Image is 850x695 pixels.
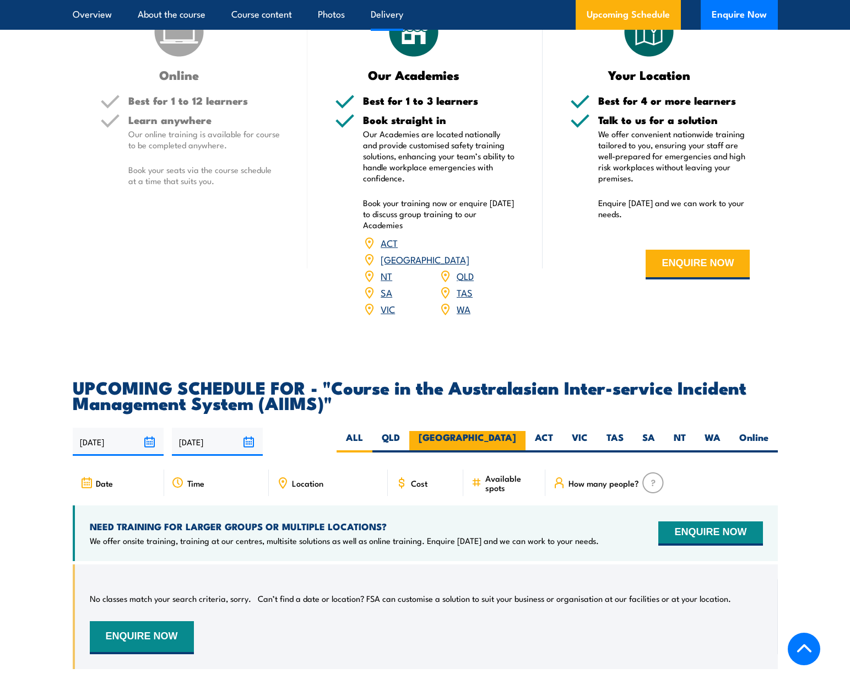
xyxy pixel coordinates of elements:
[187,478,204,488] span: Time
[658,521,762,546] button: ENQUIRE NOW
[363,115,515,125] h5: Book straight in
[335,68,493,81] h3: Our Academies
[128,115,280,125] h5: Learn anywhere
[363,95,515,106] h5: Best for 1 to 3 learners
[90,535,599,546] p: We offer onsite training, training at our centres, multisite solutions as well as online training...
[570,68,728,81] h3: Your Location
[73,379,778,410] h2: UPCOMING SCHEDULE FOR - "Course in the Australasian Inter-service Incident Management System (AII...
[598,95,750,106] h5: Best for 4 or more learners
[381,285,392,299] a: SA
[128,164,280,186] p: Book your seats via the course schedule at a time that suits you.
[258,593,731,604] p: Can’t find a date or location? FSA can customise a solution to suit your business or organisation...
[363,197,515,230] p: Book your training now or enquire [DATE] to discuss group training to our Academies
[598,197,750,219] p: Enquire [DATE] and we can work to your needs.
[562,431,597,452] label: VIC
[90,621,194,654] button: ENQUIRE NOW
[597,431,633,452] label: TAS
[381,236,398,249] a: ACT
[485,473,538,492] span: Available spots
[598,128,750,184] p: We offer convenient nationwide training tailored to you, ensuring your staff are well-prepared fo...
[96,478,113,488] span: Date
[128,95,280,106] h5: Best for 1 to 12 learners
[100,68,258,81] h3: Online
[695,431,730,452] label: WA
[457,269,474,282] a: QLD
[292,478,323,488] span: Location
[90,520,599,532] h4: NEED TRAINING FOR LARGER GROUPS OR MULTIPLE LOCATIONS?
[409,431,526,452] label: [GEOGRAPHIC_DATA]
[598,115,750,125] h5: Talk to us for a solution
[381,252,469,266] a: [GEOGRAPHIC_DATA]
[381,302,395,315] a: VIC
[363,128,515,184] p: Our Academies are located nationally and provide customised safety training solutions, enhancing ...
[664,431,695,452] label: NT
[90,593,251,604] p: No classes match your search criteria, sorry.
[73,428,164,456] input: From date
[372,431,409,452] label: QLD
[381,269,392,282] a: NT
[526,431,562,452] label: ACT
[128,128,280,150] p: Our online training is available for course to be completed anywhere.
[633,431,664,452] label: SA
[411,478,427,488] span: Cost
[337,431,372,452] label: ALL
[569,478,639,488] span: How many people?
[172,428,263,456] input: To date
[457,285,473,299] a: TAS
[646,250,750,279] button: ENQUIRE NOW
[457,302,470,315] a: WA
[730,431,778,452] label: Online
